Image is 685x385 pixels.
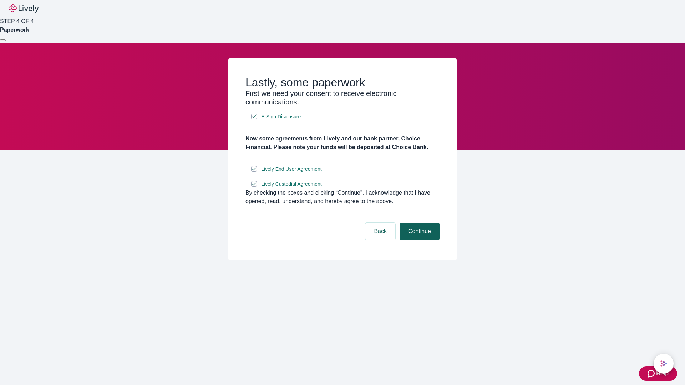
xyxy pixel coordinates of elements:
[261,113,301,120] span: E-Sign Disclosure
[260,112,302,121] a: e-sign disclosure document
[261,165,322,173] span: Lively End User Agreement
[261,180,322,188] span: Lively Custodial Agreement
[648,369,656,378] svg: Zendesk support icon
[9,4,39,13] img: Lively
[245,134,440,152] h4: Now some agreements from Lively and our bank partner, Choice Financial. Please note your funds wi...
[245,89,440,106] h3: First we need your consent to receive electronic communications.
[400,223,440,240] button: Continue
[656,369,669,378] span: Help
[245,189,440,206] div: By checking the boxes and clicking “Continue", I acknowledge that I have opened, read, understand...
[260,180,323,189] a: e-sign disclosure document
[365,223,395,240] button: Back
[639,366,677,381] button: Zendesk support iconHelp
[660,360,667,367] svg: Lively AI Assistant
[260,165,323,174] a: e-sign disclosure document
[245,76,440,89] h2: Lastly, some paperwork
[654,354,674,374] button: chat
